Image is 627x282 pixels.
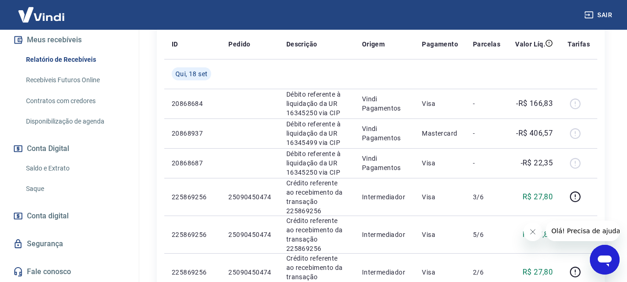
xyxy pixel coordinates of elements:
[473,268,500,277] p: 2/6
[22,50,128,69] a: Relatório de Recebíveis
[11,234,128,254] a: Segurança
[286,39,317,49] p: Descrição
[11,206,128,226] a: Conta digital
[473,158,500,168] p: -
[422,39,458,49] p: Pagamento
[362,154,407,172] p: Vindi Pagamentos
[362,268,407,277] p: Intermediador
[568,39,590,49] p: Tarifas
[175,69,207,79] span: Qui, 18 set
[515,39,545,49] p: Valor Líq.
[228,268,271,277] p: 25090450474
[422,99,458,108] p: Visa
[523,191,553,203] p: R$ 27,80
[27,210,69,223] span: Conta digital
[523,229,553,240] p: R$ 27,80
[362,230,407,239] p: Intermediador
[286,216,347,253] p: Crédito referente ao recebimento da transação 225869256
[473,230,500,239] p: 5/6
[22,92,128,111] a: Contratos com credores
[172,158,213,168] p: 20868687
[172,230,213,239] p: 225869256
[172,99,213,108] p: 20868684
[473,192,500,202] p: 3/6
[11,262,128,282] a: Fale conosco
[422,158,458,168] p: Visa
[228,230,271,239] p: 25090450474
[422,192,458,202] p: Visa
[11,138,128,159] button: Conta Digital
[422,230,458,239] p: Visa
[172,129,213,138] p: 20868937
[228,39,250,49] p: Pedido
[521,157,553,169] p: -R$ 22,35
[22,112,128,131] a: Disponibilização de agenda
[516,98,553,109] p: -R$ 166,83
[286,119,347,147] p: Débito referente à liquidação da UR 16345499 via CIP
[362,192,407,202] p: Intermediador
[516,128,553,139] p: -R$ 406,57
[6,7,78,14] span: Olá! Precisa de ajuda?
[11,0,71,29] img: Vindi
[172,268,213,277] p: 225869256
[582,7,616,24] button: Sair
[22,159,128,178] a: Saldo e Extrato
[286,90,347,118] p: Débito referente à liquidação da UR 16345250 via CIP
[422,268,458,277] p: Visa
[473,39,500,49] p: Parcelas
[362,124,407,143] p: Vindi Pagamentos
[362,94,407,113] p: Vindi Pagamentos
[362,39,385,49] p: Origem
[286,178,347,216] p: Crédito referente ao recebimento da transação 225869256
[286,149,347,177] p: Débito referente à liquidação da UR 16345250 via CIP
[473,129,500,138] p: -
[524,223,542,241] iframe: Fechar mensagem
[523,267,553,278] p: R$ 27,80
[473,99,500,108] p: -
[590,245,620,275] iframe: Botão para abrir a janela de mensagens
[228,192,271,202] p: 25090450474
[22,71,128,90] a: Recebíveis Futuros Online
[546,221,620,241] iframe: Mensagem da empresa
[11,30,128,50] button: Meus recebíveis
[422,129,458,138] p: Mastercard
[172,39,178,49] p: ID
[22,179,128,198] a: Saque
[172,192,213,202] p: 225869256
